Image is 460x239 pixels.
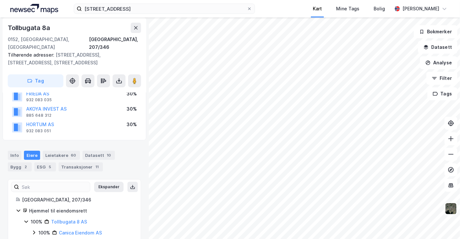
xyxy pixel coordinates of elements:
div: 885 648 312 [26,113,51,118]
div: 5 [47,164,53,170]
input: Søk [19,182,90,192]
div: Leietakere [43,151,80,160]
div: 30% [126,90,137,98]
button: Filter [426,72,457,85]
img: 9k= [445,202,457,215]
div: Transaksjoner [59,162,103,171]
span: Tilhørende adresser: [8,52,56,58]
div: Bygg [8,162,32,171]
div: Mine Tags [336,5,359,13]
div: Info [8,151,21,160]
div: Hjemmel til eiendomsrett [29,207,133,215]
img: logo.a4113a55bc3d86da70a041830d287a7e.svg [10,4,58,14]
button: Analyse [420,56,457,69]
input: Søk på adresse, matrikkel, gårdeiere, leietakere eller personer [82,4,247,14]
div: 932 083 051 [26,128,51,134]
a: Tollbugata 8 AS [51,219,87,224]
div: 100% [38,229,50,237]
div: 10 [105,152,112,158]
iframe: Chat Widget [428,208,460,239]
button: Bokmerker [414,25,457,38]
button: Tags [427,87,457,100]
div: [GEOGRAPHIC_DATA], 207/346 [22,196,133,204]
a: Canica Eiendom AS [59,230,102,235]
div: 30% [126,105,137,113]
div: [STREET_ADDRESS], [STREET_ADDRESS], [STREET_ADDRESS] [8,51,136,67]
button: Tag [8,74,63,87]
div: 2 [23,164,29,170]
div: Eiere [24,151,40,160]
button: Datasett [418,41,457,54]
div: 932 083 035 [26,97,52,103]
div: [GEOGRAPHIC_DATA], 207/346 [89,36,141,51]
div: Tollbugata 8a [8,23,51,33]
div: Datasett [82,151,115,160]
div: 30% [126,121,137,128]
div: 0152, [GEOGRAPHIC_DATA], [GEOGRAPHIC_DATA] [8,36,89,51]
div: ESG [34,162,56,171]
div: [PERSON_NAME] [402,5,439,13]
div: Kart [313,5,322,13]
div: Bolig [374,5,385,13]
div: 100% [31,218,42,226]
div: 11 [94,164,100,170]
div: 60 [70,152,77,158]
button: Ekspander [94,182,124,192]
